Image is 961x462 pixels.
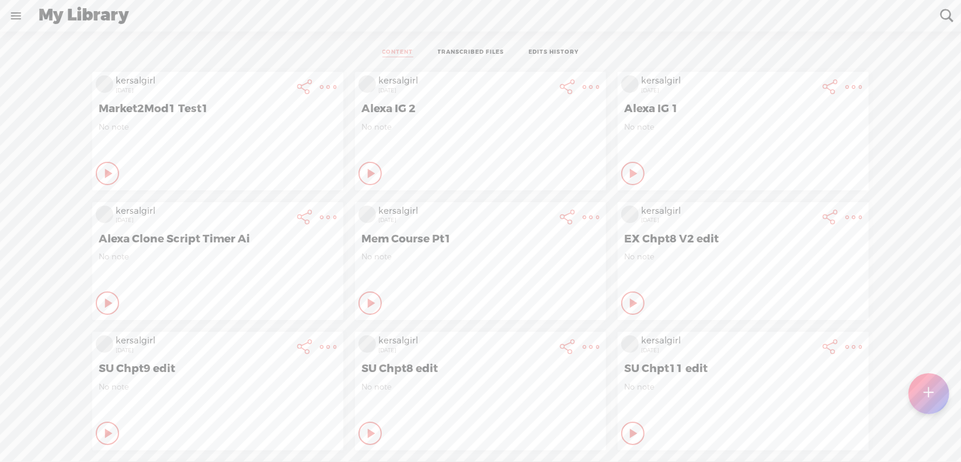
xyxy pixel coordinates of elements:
img: videoLoading.png [358,335,376,353]
span: No note [361,122,600,132]
div: [DATE] [116,347,291,354]
span: No note [624,122,862,132]
a: EDITS HISTORY [529,48,579,57]
span: SU Chpt8 edit [361,362,600,376]
div: [DATE] [116,217,291,224]
span: Alexa Clone Script Timer Ai [99,232,337,246]
span: Alexa IG 1 [624,102,862,116]
div: [DATE] [116,87,291,94]
img: videoLoading.png [96,75,113,93]
div: kersalgirl [378,206,553,217]
span: Market2Mod1 Test1 [99,102,337,116]
span: No note [624,252,862,262]
img: videoLoading.png [358,75,376,93]
span: No note [361,252,600,262]
a: CONTENT [382,48,413,57]
img: videoLoading.png [96,335,113,353]
div: kersalgirl [378,75,553,87]
div: [DATE] [641,87,816,94]
span: SU Chpt9 edit [99,362,337,376]
div: kersalgirl [116,75,291,87]
div: kersalgirl [641,206,816,217]
div: kersalgirl [116,335,291,347]
div: [DATE] [378,87,553,94]
div: [DATE] [378,347,553,354]
span: Mem Course Pt1 [361,232,600,246]
img: videoLoading.png [621,335,639,353]
div: [DATE] [378,217,553,224]
span: No note [99,122,337,132]
div: kersalgirl [116,206,291,217]
span: No note [624,382,862,392]
img: videoLoading.png [621,206,639,223]
div: kersalgirl [378,335,553,347]
div: kersalgirl [641,335,816,347]
a: TRANSCRIBED FILES [438,48,504,57]
div: kersalgirl [641,75,816,87]
div: [DATE] [641,217,816,224]
img: videoLoading.png [96,206,113,223]
span: SU Chpt11 edit [624,362,862,376]
img: videoLoading.png [358,206,376,223]
span: No note [99,382,337,392]
img: videoLoading.png [621,75,639,93]
span: No note [99,252,337,262]
div: [DATE] [641,347,816,354]
span: EX Chpt8 V2 edit [624,232,862,246]
span: Alexa IG 2 [361,102,600,116]
span: No note [361,382,600,392]
div: My Library [30,1,932,31]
